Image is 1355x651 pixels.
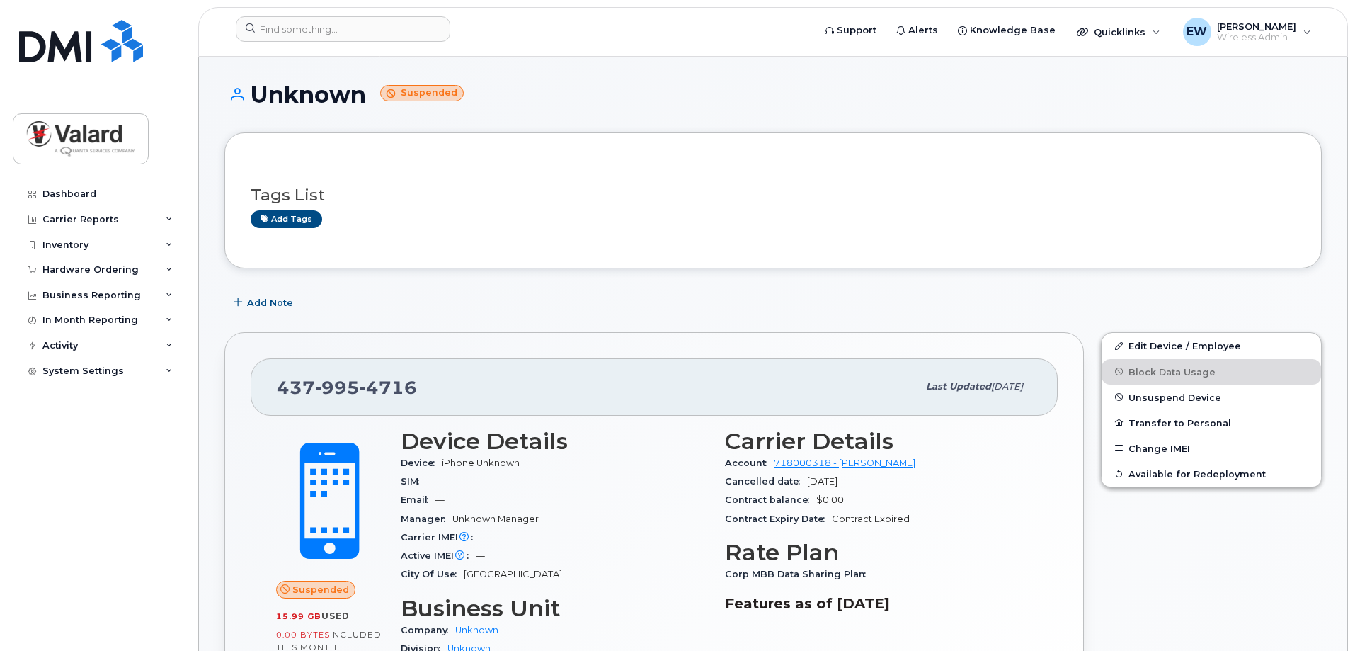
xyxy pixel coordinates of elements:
button: Block Data Usage [1102,359,1321,385]
span: — [435,494,445,505]
button: Available for Redeployment [1102,461,1321,487]
h3: Tags List [251,186,1296,204]
h3: Carrier Details [725,429,1032,454]
span: Contract Expired [832,514,910,524]
span: Last updated [926,381,991,392]
span: Suspended [292,583,349,596]
span: $0.00 [816,494,844,505]
button: Unsuspend Device [1102,385,1321,410]
h3: Rate Plan [725,540,1032,565]
a: Edit Device / Employee [1102,333,1321,358]
span: Company [401,625,455,635]
button: Transfer to Personal [1102,410,1321,436]
span: 4716 [360,377,417,398]
span: Manager [401,514,452,524]
span: Unknown Manager [452,514,539,524]
span: 0.00 Bytes [276,630,330,640]
span: 995 [315,377,360,398]
h1: Unknown [224,82,1322,107]
span: Account [725,458,774,468]
span: Unsuspend Device [1128,392,1221,402]
span: Cancelled date [725,476,807,487]
button: Add Note [224,290,305,315]
h3: Business Unit [401,596,708,621]
span: [DATE] [991,381,1023,392]
small: Suspended [380,85,464,101]
span: Carrier IMEI [401,532,480,543]
span: Email [401,494,435,505]
h3: Device Details [401,429,708,454]
span: Corp MBB Data Sharing Plan [725,569,873,579]
span: Available for Redeployment [1128,468,1266,479]
h3: Features as of [DATE] [725,595,1032,612]
span: Device [401,458,442,468]
span: Contract balance [725,494,816,505]
span: [DATE] [807,476,837,487]
span: SIM [401,476,426,487]
span: City Of Use [401,569,464,579]
a: 718000318 - [PERSON_NAME] [774,458,915,468]
span: 15.99 GB [276,611,321,621]
button: Change IMEI [1102,436,1321,461]
span: — [476,550,485,561]
a: Unknown [455,625,498,635]
span: Add Note [247,296,293,310]
span: iPhone Unknown [442,458,520,468]
span: Active IMEI [401,550,476,561]
a: Add tags [251,210,322,228]
span: [GEOGRAPHIC_DATA] [464,569,562,579]
span: Contract Expiry Date [725,514,832,524]
span: 437 [277,377,417,398]
span: — [426,476,435,487]
span: used [321,611,350,621]
span: — [480,532,489,543]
